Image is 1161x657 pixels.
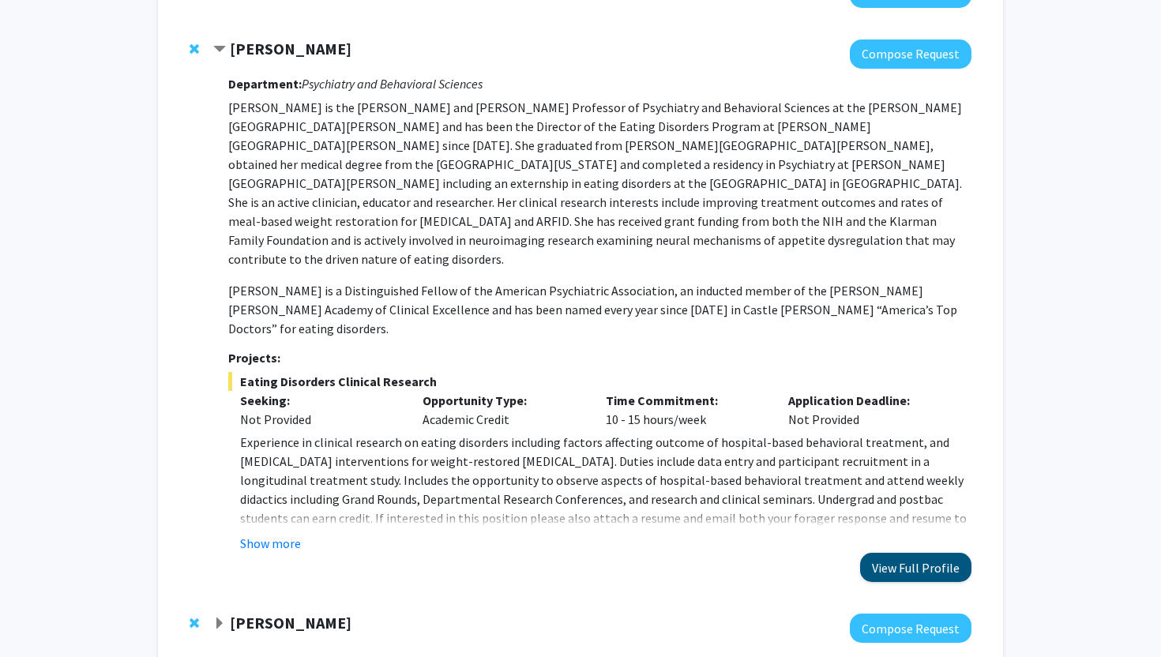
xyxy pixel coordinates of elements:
i: Psychiatry and Behavioral Sciences [302,76,483,92]
span: [PERSON_NAME] is a Distinguished Fellow of the American Psychiatric Association, an inducted memb... [228,283,957,336]
iframe: Chat [12,586,67,645]
div: Not Provided [776,391,960,429]
p: Seeking: [240,391,400,410]
strong: Department: [228,76,302,92]
button: Compose Request to Shinuo Weng [850,614,971,643]
span: Expand Shinuo Weng Bookmark [213,618,226,630]
button: Compose Request to Angela Guarda [850,39,971,69]
button: View Full Profile [860,553,971,582]
span: Eating Disorders Clinical Research [228,372,971,391]
strong: Projects: [228,350,280,366]
span: Contract Angela Guarda Bookmark [213,43,226,56]
p: Application Deadline: [788,391,948,410]
div: 10 - 15 hours/week [594,391,777,429]
button: Show more [240,534,301,553]
span: Remove Angela Guarda from bookmarks [190,43,199,55]
span: Remove Shinuo Weng from bookmarks [190,617,199,629]
p: Time Commitment: [606,391,765,410]
p: [PERSON_NAME] is the [PERSON_NAME] and [PERSON_NAME] Professor of Psychiatry and Behavioral Scien... [228,98,971,268]
div: Academic Credit [411,391,594,429]
div: Not Provided [240,410,400,429]
strong: [PERSON_NAME] [230,613,351,633]
p: Opportunity Type: [423,391,582,410]
strong: [PERSON_NAME] [230,39,351,58]
span: Experience in clinical research on eating disorders including factors affecting outcome of hospit... [240,434,967,545]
